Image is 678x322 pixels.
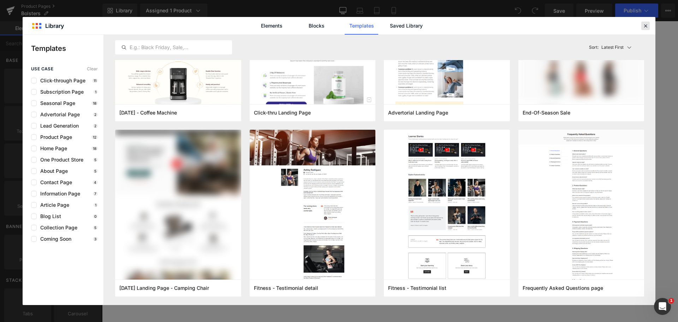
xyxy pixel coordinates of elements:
p: 2 [93,124,98,128]
span: One Product Store [37,157,83,163]
span: Fitness - Testimonial detail [254,285,318,291]
iframe: Intercom live chat [654,298,671,315]
span: Click-through Page [37,78,85,83]
button: Latest FirstSort:Latest First [586,40,644,54]
span: 1 [668,298,674,304]
span: Lead Generation [37,123,79,129]
p: 2 [93,112,98,117]
span: Information Page [37,191,80,197]
span: Add To Cart [431,206,463,211]
img: Aprons [100,125,159,198]
a: Aprons [119,201,139,209]
span: Collection Page [37,225,77,230]
span: Home Page [37,146,67,151]
span: use case [31,66,53,71]
span: Thanksgiving - Coffee Machine [119,110,177,116]
b: Related Products [82,93,133,101]
span: About Page [37,168,68,174]
p: 0 [93,214,98,218]
a: Templates [345,17,378,35]
a: Examination Table Cover- no face hole [398,168,496,185]
span: Blog List [37,213,61,219]
button: Add To Cart [107,225,151,241]
img: c6f0760d-10a5-458a-a3a5-dee21d870ebc.png [518,130,644,311]
img: Bolsters [311,125,371,185]
img: 17f71878-3d74-413f-8a46-9f1c7175c39a.png [384,130,510,284]
a: Saved Library [389,17,423,35]
p: 12 [91,135,98,139]
p: 3 [93,237,98,241]
span: Add To Cart [113,230,145,236]
p: 18 [91,146,98,151]
span: Coming Soon [37,236,71,242]
span: Product Page [37,134,72,140]
p: 5 [93,169,98,173]
span: End-Of-Season Sale [523,110,570,116]
span: Advertorial Page [37,112,80,117]
a: Blocks [300,17,333,35]
p: 5 [93,226,98,230]
button: Add To Cart [425,201,469,217]
span: Sort: [589,45,599,50]
span: $80.00 [334,201,348,206]
span: Seasonal Page [37,100,75,106]
span: $65.00 [228,189,242,194]
span: Advertorial Landing Page [388,110,448,116]
span: Article Page [37,202,69,208]
p: 4 [93,180,98,185]
a: Elements [255,17,289,35]
span: Subscription Page [37,89,84,95]
p: 11 [92,78,98,83]
img: Arm Rest Covers [206,125,265,173]
button: Add To Cart [213,200,257,216]
span: Click-thru Landing Page [254,110,311,116]
span: Fitness - Testimonial list [388,285,446,291]
span: Add To Cart [325,217,357,222]
p: 7 [93,192,98,196]
span: $135.00 [439,190,455,195]
input: E.g.: Black Friday, Sale,... [115,43,232,52]
p: 18 [91,101,98,105]
span: Add To Cart [219,205,251,210]
p: Latest First [601,44,624,51]
button: Add To Cart [319,212,363,228]
span: $80.00 [122,214,136,220]
span: Clear [87,66,98,71]
p: 5 [93,158,98,162]
p: Templates [31,43,103,54]
a: Bolsters [329,187,353,196]
p: 1 [94,90,98,94]
span: Frequently Asked Questions page [523,285,603,291]
span: Contact Page [37,180,72,185]
span: Father's Day Landing Page - Camping Chair [119,285,209,291]
img: Examination Table Cover- no face hole [417,125,477,168]
p: 1 [94,203,98,207]
a: Arm Rest Covers [211,176,259,184]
